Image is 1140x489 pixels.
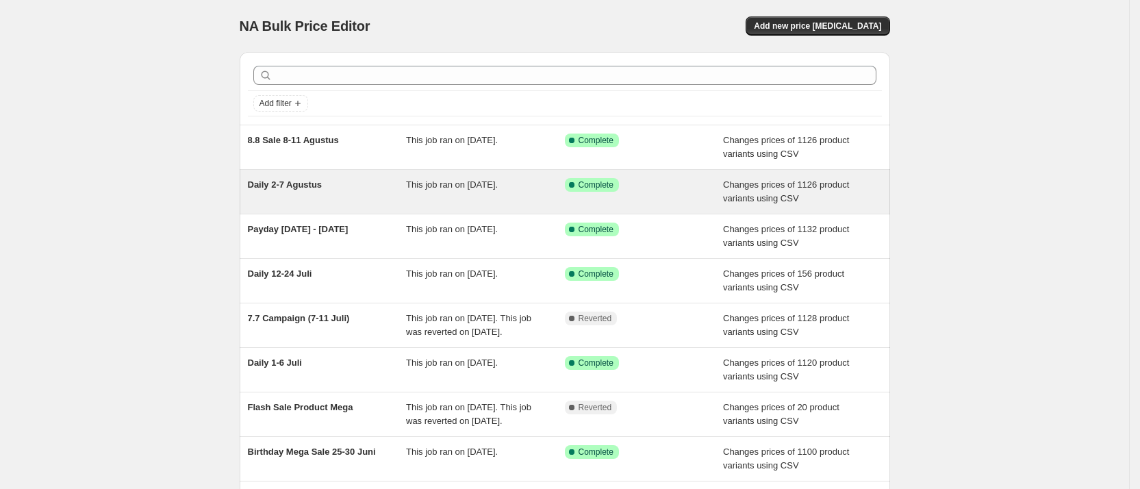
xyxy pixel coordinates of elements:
[723,224,849,248] span: Changes prices of 1132 product variants using CSV
[579,224,613,235] span: Complete
[723,402,839,426] span: Changes prices of 20 product variants using CSV
[746,16,889,36] button: Add new price [MEDICAL_DATA]
[248,447,376,457] span: Birthday Mega Sale 25-30 Juni
[406,447,498,457] span: This job ran on [DATE].
[240,18,370,34] span: NA Bulk Price Editor
[723,179,849,203] span: Changes prices of 1126 product variants using CSV
[723,135,849,159] span: Changes prices of 1126 product variants using CSV
[723,268,844,292] span: Changes prices of 156 product variants using CSV
[579,358,613,368] span: Complete
[406,135,498,145] span: This job ran on [DATE].
[406,402,531,426] span: This job ran on [DATE]. This job was reverted on [DATE].
[406,224,498,234] span: This job ran on [DATE].
[754,21,881,32] span: Add new price [MEDICAL_DATA]
[579,179,613,190] span: Complete
[259,98,292,109] span: Add filter
[579,135,613,146] span: Complete
[579,268,613,279] span: Complete
[579,313,612,324] span: Reverted
[406,358,498,368] span: This job ran on [DATE].
[248,358,302,368] span: Daily 1-6 Juli
[248,313,350,323] span: 7.7 Campaign (7-11 Juli)
[406,268,498,279] span: This job ran on [DATE].
[406,313,531,337] span: This job ran on [DATE]. This job was reverted on [DATE].
[406,179,498,190] span: This job ran on [DATE].
[248,179,322,190] span: Daily 2-7 Agustus
[248,268,312,279] span: Daily 12-24 Juli
[579,402,612,413] span: Reverted
[579,447,613,457] span: Complete
[248,402,353,412] span: Flash Sale Product Mega
[248,135,339,145] span: 8.8 Sale 8-11 Agustus
[723,313,849,337] span: Changes prices of 1128 product variants using CSV
[723,358,849,381] span: Changes prices of 1120 product variants using CSV
[723,447,849,471] span: Changes prices of 1100 product variants using CSV
[248,224,349,234] span: Payday [DATE] - [DATE]
[253,95,308,112] button: Add filter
